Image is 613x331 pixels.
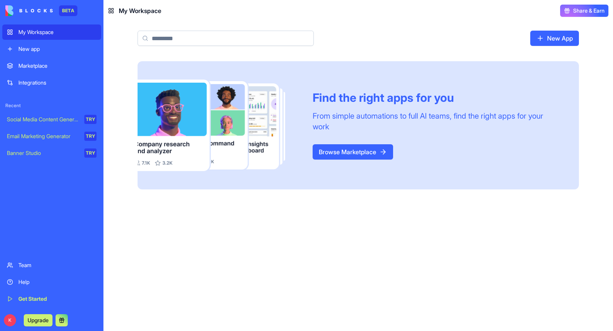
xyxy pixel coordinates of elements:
[24,314,52,326] button: Upgrade
[24,316,52,324] a: Upgrade
[313,91,561,104] div: Find the right apps for you
[530,31,579,46] a: New App
[7,149,79,157] div: Banner Studio
[2,129,101,144] a: Email Marketing GeneratorTRY
[18,28,97,36] div: My Workspace
[84,132,97,141] div: TRY
[18,278,97,286] div: Help
[18,62,97,70] div: Marketplace
[573,7,605,15] span: Share & Earn
[2,274,101,290] a: Help
[2,258,101,273] a: Team
[2,103,101,109] span: Recent
[2,291,101,307] a: Get Started
[84,115,97,124] div: TRY
[2,75,101,90] a: Integrations
[5,5,53,16] img: logo
[2,41,101,57] a: New app
[313,111,561,132] div: From simple automations to full AI teams, find the right apps for your work
[2,24,101,40] a: My Workspace
[18,45,97,53] div: New app
[7,116,79,123] div: Social Media Content Generator
[119,6,161,15] span: My Workspace
[560,5,608,17] button: Share & Earn
[5,5,77,16] a: BETA
[84,148,97,158] div: TRY
[7,132,79,140] div: Email Marketing Generator
[2,145,101,161] a: Banner StudioTRY
[2,58,101,73] a: Marketplace
[18,261,97,269] div: Team
[2,112,101,127] a: Social Media Content GeneratorTRY
[313,144,393,160] a: Browse Marketplace
[4,314,16,326] span: K
[18,295,97,303] div: Get Started
[138,80,300,171] img: Frame_181_egmpey.png
[18,79,97,86] div: Integrations
[59,5,77,16] div: BETA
